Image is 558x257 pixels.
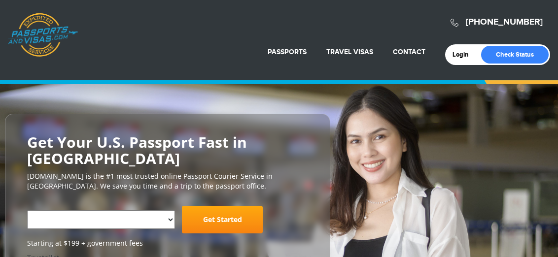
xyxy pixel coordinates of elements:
a: Login [453,51,476,59]
a: Contact [393,48,425,56]
a: Travel Visas [326,48,373,56]
a: Passports & [DOMAIN_NAME] [8,13,78,57]
p: [DOMAIN_NAME] is the #1 most trusted online Passport Courier Service in [GEOGRAPHIC_DATA]. We sav... [27,171,308,191]
a: Passports [268,48,307,56]
a: [PHONE_NUMBER] [466,17,543,28]
h2: Get Your U.S. Passport Fast in [GEOGRAPHIC_DATA] [27,134,308,166]
a: Get Started [182,206,263,233]
a: Check Status [481,46,549,64]
span: Starting at $199 + government fees [27,238,308,248]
